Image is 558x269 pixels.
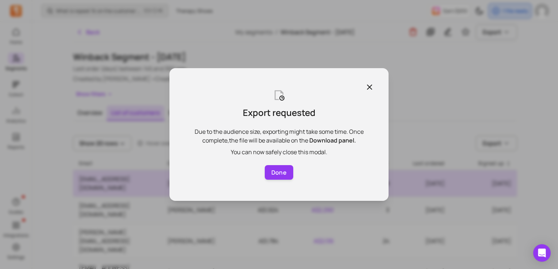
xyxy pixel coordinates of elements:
[265,165,293,180] button: Done
[309,136,356,144] span: Download panel.
[533,244,551,262] div: Open Intercom Messenger
[243,107,316,118] p: Export requested
[184,127,374,145] p: Due to the audience size, exporting might take some time. Once complete, the file will be availab...
[184,148,374,156] p: You can now safely close this modal.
